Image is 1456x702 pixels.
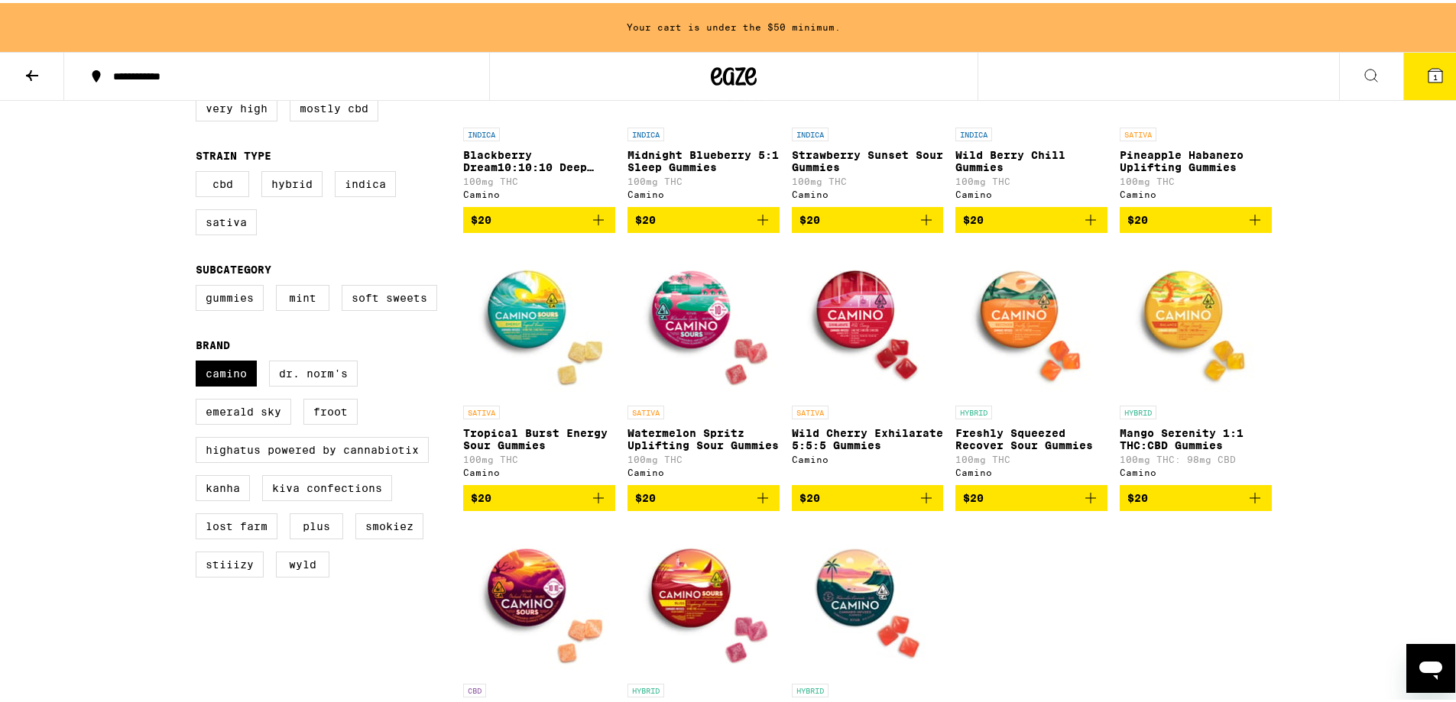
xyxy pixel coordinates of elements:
[463,681,486,694] p: CBD
[627,424,780,448] p: Watermelon Spritz Uplifting Sour Gummies
[196,260,271,273] legend: Subcategory
[627,520,780,673] img: Camino - Raspberry Lemonade Bliss Sour Gummies
[1120,204,1272,230] button: Add to bag
[269,357,358,383] label: Dr. Norm's
[463,186,615,196] div: Camino
[196,434,429,460] label: Highatus Powered by Cannabiotix
[955,186,1107,196] div: Camino
[963,489,984,501] span: $20
[196,168,249,194] label: CBD
[463,125,500,138] p: INDICA
[1127,489,1148,501] span: $20
[463,204,615,230] button: Add to bag
[1120,125,1156,138] p: SATIVA
[196,282,264,308] label: Gummies
[792,242,944,395] img: Camino - Wild Cherry Exhilarate 5:5:5 Gummies
[627,451,780,461] p: 100mg THC
[792,125,829,138] p: INDICA
[463,146,615,170] p: Blackberry Dream10:10:10 Deep Sleep Gummies
[792,681,829,694] p: HYBRID
[792,204,944,230] button: Add to bag
[196,336,230,348] legend: Brand
[955,242,1107,395] img: Camino - Freshly Squeezed Recover Sour Gummies
[196,472,250,498] label: Kanha
[627,173,780,183] p: 100mg THC
[799,489,820,501] span: $20
[471,211,491,223] span: $20
[1120,403,1156,416] p: HYBRID
[627,482,780,508] button: Add to bag
[792,520,944,673] img: Camino - Watermelon Lemonade Bliss Gummies
[955,242,1107,482] a: Open page for Freshly Squeezed Recover Sour Gummies from Camino
[955,146,1107,170] p: Wild Berry Chill Gummies
[955,403,992,416] p: HYBRID
[627,204,780,230] button: Add to bag
[1120,424,1272,448] p: Mango Serenity 1:1 THC:CBD Gummies
[792,482,944,508] button: Add to bag
[290,510,343,536] label: PLUS
[627,242,780,395] img: Camino - Watermelon Spritz Uplifting Sour Gummies
[261,168,323,194] label: Hybrid
[792,186,944,196] div: Camino
[196,396,291,422] label: Emerald Sky
[196,510,277,536] label: Lost Farm
[792,451,944,461] div: Camino
[627,186,780,196] div: Camino
[463,520,615,673] img: Camino - Orchard Peach 1:1 Balance Sours Gummies
[627,146,780,170] p: Midnight Blueberry 5:1 Sleep Gummies
[196,206,257,232] label: Sativa
[955,125,992,138] p: INDICA
[955,464,1107,474] div: Camino
[276,548,329,574] label: WYLD
[1406,641,1455,690] iframe: Button to launch messaging window
[1120,186,1272,196] div: Camino
[463,242,615,395] img: Camino - Tropical Burst Energy Sour Gummies
[463,424,615,448] p: Tropical Burst Energy Sour Gummies
[1120,451,1272,461] p: 100mg THC: 98mg CBD
[463,403,500,416] p: SATIVA
[471,489,491,501] span: $20
[262,472,392,498] label: Kiva Confections
[335,168,396,194] label: Indica
[342,282,437,308] label: Soft Sweets
[303,396,358,422] label: Froot
[463,482,615,508] button: Add to bag
[627,403,664,416] p: SATIVA
[635,211,656,223] span: $20
[792,146,944,170] p: Strawberry Sunset Sour Gummies
[196,357,257,383] label: Camino
[627,125,664,138] p: INDICA
[792,242,944,482] a: Open page for Wild Cherry Exhilarate 5:5:5 Gummies from Camino
[792,424,944,448] p: Wild Cherry Exhilarate 5:5:5 Gummies
[792,403,829,416] p: SATIVA
[955,424,1107,448] p: Freshly Squeezed Recover Sour Gummies
[1120,242,1272,395] img: Camino - Mango Serenity 1:1 THC:CBD Gummies
[627,242,780,482] a: Open page for Watermelon Spritz Uplifting Sour Gummies from Camino
[635,489,656,501] span: $20
[1120,173,1272,183] p: 100mg THC
[1120,464,1272,474] div: Camino
[792,173,944,183] p: 100mg THC
[955,173,1107,183] p: 100mg THC
[463,173,615,183] p: 100mg THC
[463,464,615,474] div: Camino
[276,282,329,308] label: Mint
[1127,211,1148,223] span: $20
[1433,70,1438,79] span: 1
[196,92,277,118] label: Very High
[463,451,615,461] p: 100mg THC
[627,681,664,694] p: HYBRID
[463,242,615,482] a: Open page for Tropical Burst Energy Sour Gummies from Camino
[955,204,1107,230] button: Add to bag
[290,92,378,118] label: Mostly CBD
[196,548,264,574] label: STIIIZY
[955,451,1107,461] p: 100mg THC
[355,510,423,536] label: Smokiez
[1120,482,1272,508] button: Add to bag
[627,464,780,474] div: Camino
[963,211,984,223] span: $20
[196,147,271,159] legend: Strain Type
[955,482,1107,508] button: Add to bag
[1120,146,1272,170] p: Pineapple Habanero Uplifting Gummies
[1120,242,1272,482] a: Open page for Mango Serenity 1:1 THC:CBD Gummies from Camino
